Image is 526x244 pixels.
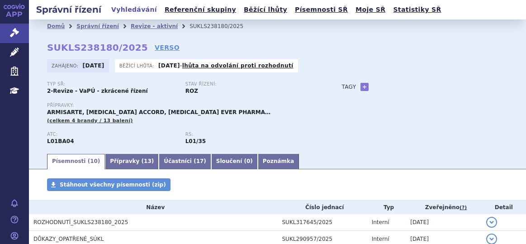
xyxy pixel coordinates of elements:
[353,4,388,16] a: Moje SŘ
[47,109,270,115] span: ARMISARTE, [MEDICAL_DATA] ACCORD, [MEDICAL_DATA] EVER PHARMA…
[190,19,255,33] li: SUKLS238180/2025
[292,4,351,16] a: Písemnosti SŘ
[47,138,74,144] strong: PEMETREXED
[109,4,160,16] a: Vyhledávání
[144,158,152,164] span: 13
[105,154,159,169] a: Přípravky (13)
[47,132,176,137] p: ATC:
[360,83,369,91] a: +
[390,4,444,16] a: Statistiky SŘ
[158,62,180,69] strong: [DATE]
[246,158,250,164] span: 0
[367,201,406,214] th: Typ
[460,205,467,211] abbr: (?)
[241,4,290,16] a: Běžící lhůty
[162,4,239,16] a: Referenční skupiny
[486,217,497,228] button: detail
[52,62,80,69] span: Zahájeno:
[119,62,156,69] span: Běžící lhůta:
[131,23,178,29] a: Revize - aktivní
[185,138,206,144] strong: pemetrexed
[47,178,171,191] a: Stáhnout všechny písemnosti (zip)
[185,88,198,94] strong: ROZ
[185,81,315,87] p: Stav řízení:
[33,219,128,225] span: ROZHODNUTÍ_SUKLS238180_2025
[47,23,65,29] a: Domů
[278,214,367,231] td: SUKL317645/2025
[33,236,104,242] span: DŮKAZY_OPATŘENÉ_SÚKL
[372,236,389,242] span: Interní
[47,42,148,53] strong: SUKLS238180/2025
[76,23,119,29] a: Správní řízení
[158,62,294,69] p: -
[185,132,315,137] p: RS:
[372,219,389,225] span: Interní
[60,182,166,188] span: Stáhnout všechny písemnosti (zip)
[155,43,180,52] a: VERSO
[83,62,104,69] strong: [DATE]
[159,154,211,169] a: Účastníci (17)
[47,88,148,94] strong: 2-Revize - VaPÚ - zkrácené řízení
[258,154,299,169] a: Poznámka
[406,201,481,214] th: Zveřejněno
[47,81,176,87] p: Typ SŘ:
[278,201,367,214] th: Číslo jednací
[196,158,204,164] span: 17
[341,81,356,92] h3: Tagy
[47,154,105,169] a: Písemnosti (10)
[90,158,98,164] span: 10
[47,103,323,108] p: Přípravky:
[211,154,258,169] a: Sloučení (0)
[482,201,526,214] th: Detail
[182,62,294,69] a: lhůta na odvolání proti rozhodnutí
[406,214,481,231] td: [DATE]
[29,201,278,214] th: Název
[29,3,109,16] h2: Správní řízení
[47,118,133,124] span: (celkem 4 brandy / 13 balení)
